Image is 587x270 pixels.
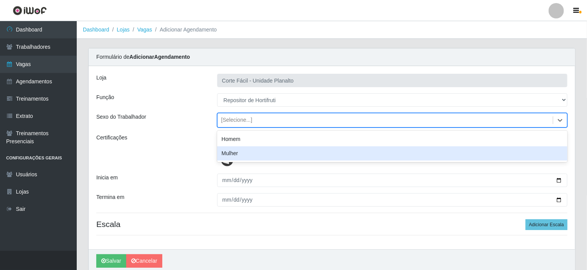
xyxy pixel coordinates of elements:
input: 00/00/0000 [217,193,568,207]
a: Cancelar [126,254,162,268]
a: Vagas [137,27,152,33]
label: Termina em [96,193,124,201]
div: Formulário de [89,48,575,66]
button: Adicionar Escala [526,219,567,230]
label: Loja [96,74,106,82]
label: Inicia em [96,174,118,182]
a: Dashboard [83,27,109,33]
div: [Selecione...] [221,116,252,124]
li: Adicionar Agendamento [152,26,217,34]
input: 00/00/0000 [217,174,568,187]
nav: breadcrumb [77,21,587,39]
div: Mulher [217,146,568,161]
label: Certificações [96,134,127,142]
label: Sexo do Trabalhador [96,113,146,121]
a: Lojas [117,27,129,33]
label: Função [96,93,114,101]
span: Sistema Totvs - Caixa [239,156,291,162]
button: Salvar [96,254,126,268]
h4: Escala [96,219,567,229]
strong: Adicionar Agendamento [129,54,190,60]
img: CoreUI Logo [13,6,47,15]
div: Homem [217,132,568,146]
